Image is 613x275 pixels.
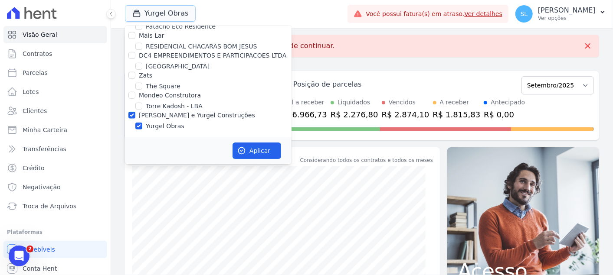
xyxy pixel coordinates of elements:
div: Plataformas [7,227,104,237]
span: SL [521,11,528,17]
div: R$ 6.966,73 [279,109,327,120]
label: The Square [146,82,180,91]
a: Troca de Arquivos [3,197,107,215]
a: Clientes [3,102,107,120]
div: A receber [440,98,469,107]
span: Troca de Arquivos [23,202,76,210]
div: R$ 2.276,80 [331,109,378,120]
iframe: Intercom live chat [9,246,30,266]
a: Contratos [3,45,107,62]
a: Negativação [3,178,107,196]
span: Conta Hent [23,264,57,273]
span: Lotes [23,87,39,96]
a: Parcelas [3,64,107,81]
a: Minha Carteira [3,121,107,139]
span: Recebíveis [23,245,55,254]
a: Visão Geral [3,26,107,43]
div: Antecipado [491,98,525,107]
a: Ver detalhes [465,10,503,17]
div: Posição de parcelas [293,79,362,90]
span: Você possui fatura(s) em atraso. [366,10,502,19]
div: Vencidos [389,98,416,107]
label: Mondeo Construtora [139,92,201,99]
p: [PERSON_NAME] [538,6,596,15]
div: R$ 2.874,10 [382,109,429,120]
div: Liquidados [338,98,370,107]
label: Mais Lar [139,32,164,39]
div: R$ 0,00 [484,109,525,120]
button: Yurgel Obras [125,5,196,22]
p: Ver opções [538,15,596,22]
span: Clientes [23,107,47,115]
a: Recebíveis [3,241,107,258]
label: Torre Kadosh - LBA [146,102,203,111]
div: R$ 1.815,83 [433,109,481,120]
span: Contratos [23,49,52,58]
label: [PERSON_NAME] e Yurgel Construções [139,112,255,119]
span: Negativação [23,183,61,191]
a: Transferências [3,140,107,158]
label: [GEOGRAPHIC_DATA] [146,62,210,71]
span: Minha Carteira [23,126,67,134]
div: Considerando todos os contratos e todos os meses [300,156,433,164]
button: Aplicar [233,142,281,159]
div: Total a receber [279,98,327,107]
label: RESIDENCIAL CHACARAS BOM JESUS [146,42,257,51]
span: Crédito [23,164,45,172]
label: Yurgel Obras [146,122,184,131]
a: Lotes [3,83,107,100]
span: Transferências [23,145,66,153]
span: Parcelas [23,68,48,77]
label: Zats [139,72,152,79]
label: Patacho Eco Residence [146,22,216,31]
span: Visão Geral [23,30,57,39]
span: 2 [26,246,33,252]
button: SL [PERSON_NAME] Ver opções [508,2,613,26]
label: DC4 EMPREENDIMENTOS E PARTICIPACOES LTDA [139,52,287,59]
a: Crédito [3,159,107,177]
